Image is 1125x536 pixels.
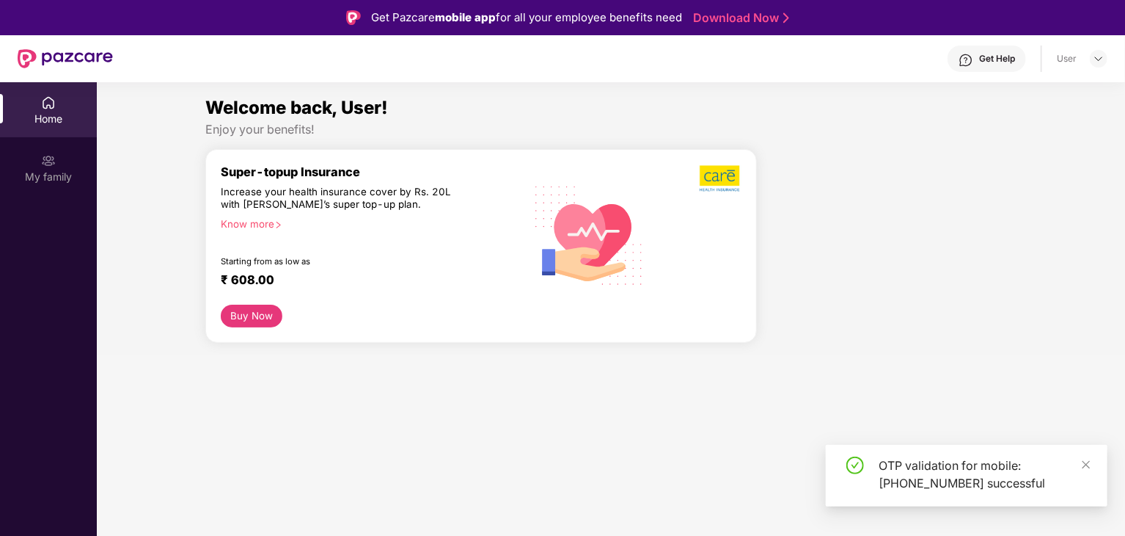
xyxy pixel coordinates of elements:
[221,305,283,327] button: Buy Now
[221,186,461,212] div: Increase your health insurance cover by Rs. 20L with [PERSON_NAME]’s super top-up plan.
[274,221,282,229] span: right
[700,164,741,192] img: b5dec4f62d2307b9de63beb79f102df3.png
[1093,53,1104,65] img: svg+xml;base64,PHN2ZyBpZD0iRHJvcGRvd24tMzJ4MzIiIHhtbG5zPSJodHRwOi8vd3d3LnczLm9yZy8yMDAwL3N2ZyIgd2...
[959,53,973,68] img: svg+xml;base64,PHN2ZyBpZD0iSGVscC0zMngzMiIgeG1sbnM9Imh0dHA6Ly93d3cudzMub3JnLzIwMDAvc3ZnIiB3aWR0aD...
[846,457,864,474] span: check-circle
[18,49,113,68] img: New Pazcare Logo
[221,218,516,228] div: Know more
[1057,53,1077,65] div: User
[221,164,524,179] div: Super-topup Insurance
[783,10,789,26] img: Stroke
[205,97,388,118] span: Welcome back, User!
[435,10,496,24] strong: mobile app
[221,256,462,267] div: Starting from as low as
[221,272,510,290] div: ₹ 608.00
[371,9,682,26] div: Get Pazcare for all your employee benefits need
[979,53,1015,65] div: Get Help
[41,95,56,110] img: svg+xml;base64,PHN2ZyBpZD0iSG9tZSIgeG1sbnM9Imh0dHA6Ly93d3cudzMub3JnLzIwMDAvc3ZnIiB3aWR0aD0iMjAiIG...
[1081,460,1091,470] span: close
[205,122,1017,137] div: Enjoy your benefits!
[693,10,785,26] a: Download Now
[879,457,1090,492] div: OTP validation for mobile: [PHONE_NUMBER] successful
[346,10,361,25] img: Logo
[41,153,56,168] img: svg+xml;base64,PHN2ZyB3aWR0aD0iMjAiIGhlaWdodD0iMjAiIHZpZXdCb3g9IjAgMCAyMCAyMCIgZmlsbD0ibm9uZSIgeG...
[524,168,655,301] img: svg+xml;base64,PHN2ZyB4bWxucz0iaHR0cDovL3d3dy53My5vcmcvMjAwMC9zdmciIHhtbG5zOnhsaW5rPSJodHRwOi8vd3...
